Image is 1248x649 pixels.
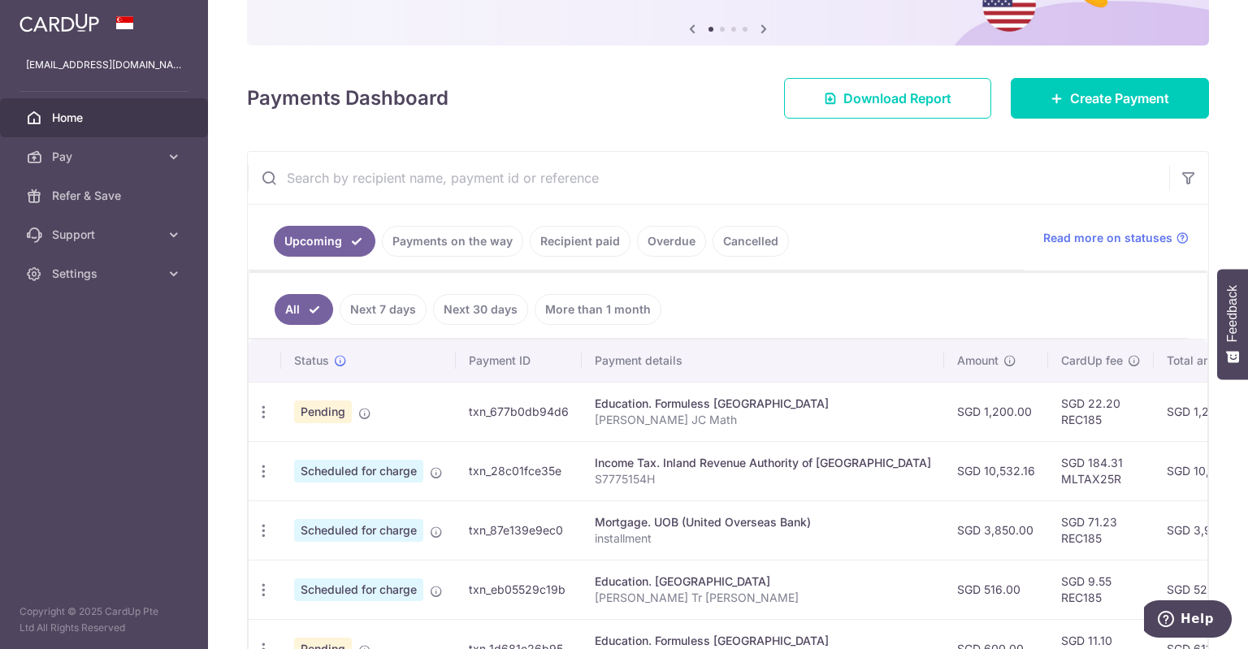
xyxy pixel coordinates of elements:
span: Scheduled for charge [294,460,423,482]
p: installment [595,530,931,547]
span: Amount [957,353,999,369]
span: Pay [52,149,159,165]
span: Download Report [843,89,951,108]
span: Refer & Save [52,188,159,204]
span: Create Payment [1070,89,1169,108]
td: SGD 22.20 REC185 [1048,382,1154,441]
span: CardUp fee [1061,353,1123,369]
a: Payments on the way [382,226,523,257]
span: Scheduled for charge [294,578,423,601]
a: More than 1 month [535,294,661,325]
h4: Payments Dashboard [247,84,448,113]
div: Income Tax. Inland Revenue Authority of [GEOGRAPHIC_DATA] [595,455,931,471]
span: Pending [294,400,352,423]
img: CardUp [19,13,99,32]
span: Read more on statuses [1043,230,1172,246]
span: Support [52,227,159,243]
td: txn_eb05529c19b [456,560,582,619]
td: SGD 10,532.16 [944,441,1048,500]
span: Settings [52,266,159,282]
td: SGD 9.55 REC185 [1048,560,1154,619]
div: Education. Formuless [GEOGRAPHIC_DATA] [595,633,931,649]
td: SGD 3,850.00 [944,500,1048,560]
a: Upcoming [274,226,375,257]
span: Home [52,110,159,126]
span: Total amt. [1167,353,1220,369]
span: Feedback [1225,285,1240,342]
a: Create Payment [1011,78,1209,119]
td: SGD 1,200.00 [944,382,1048,441]
td: SGD 516.00 [944,560,1048,619]
a: Next 30 days [433,294,528,325]
th: Payment ID [456,340,582,382]
a: Next 7 days [340,294,427,325]
span: Scheduled for charge [294,519,423,542]
p: [PERSON_NAME] JC Math [595,412,931,428]
p: S7775154H [595,471,931,487]
th: Payment details [582,340,944,382]
td: txn_87e139e9ec0 [456,500,582,560]
td: SGD 71.23 REC185 [1048,500,1154,560]
a: Read more on statuses [1043,230,1189,246]
p: [EMAIL_ADDRESS][DOMAIN_NAME] [26,57,182,73]
div: Education. [GEOGRAPHIC_DATA] [595,573,931,590]
div: Mortgage. UOB (United Overseas Bank) [595,514,931,530]
button: Feedback - Show survey [1217,269,1248,379]
div: Education. Formuless [GEOGRAPHIC_DATA] [595,396,931,412]
p: [PERSON_NAME] Tr [PERSON_NAME] [595,590,931,606]
a: All [275,294,333,325]
input: Search by recipient name, payment id or reference [248,152,1169,204]
td: SGD 184.31 MLTAX25R [1048,441,1154,500]
a: Download Report [784,78,991,119]
a: Recipient paid [530,226,630,257]
td: txn_677b0db94d6 [456,382,582,441]
a: Cancelled [713,226,789,257]
td: txn_28c01fce35e [456,441,582,500]
iframe: Opens a widget where you can find more information [1144,600,1232,641]
span: Status [294,353,329,369]
a: Overdue [637,226,706,257]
